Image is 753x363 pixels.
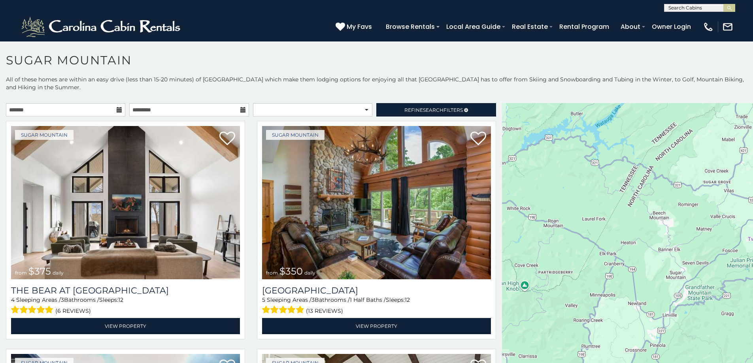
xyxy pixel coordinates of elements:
[703,21,714,32] img: phone-regular-white.png
[11,296,240,316] div: Sleeping Areas / Bathrooms / Sleeps:
[11,318,240,334] a: View Property
[262,126,491,279] img: 1714398141_thumbnail.jpeg
[376,103,496,117] a: RefineSearchFilters
[311,296,315,303] span: 3
[262,296,491,316] div: Sleeping Areas / Bathrooms / Sleeps:
[262,285,491,296] a: [GEOGRAPHIC_DATA]
[347,22,372,32] span: My Favs
[61,296,64,303] span: 3
[279,265,303,277] span: $350
[508,20,552,34] a: Real Estate
[617,20,644,34] a: About
[11,296,15,303] span: 4
[262,285,491,296] h3: Grouse Moor Lodge
[11,126,240,279] img: 1714387646_thumbnail.jpeg
[118,296,123,303] span: 12
[266,130,325,140] a: Sugar Mountain
[382,20,439,34] a: Browse Rentals
[11,285,240,296] a: The Bear At [GEOGRAPHIC_DATA]
[266,270,278,276] span: from
[404,107,463,113] span: Refine Filters
[336,22,374,32] a: My Favs
[15,130,74,140] a: Sugar Mountain
[722,21,733,32] img: mail-regular-white.png
[262,296,265,303] span: 5
[262,318,491,334] a: View Property
[405,296,410,303] span: 12
[423,107,443,113] span: Search
[442,20,504,34] a: Local Area Guide
[306,306,343,316] span: (13 reviews)
[20,15,184,39] img: White-1-2.png
[470,131,486,147] a: Add to favorites
[350,296,386,303] span: 1 Half Baths /
[555,20,613,34] a: Rental Program
[648,20,695,34] a: Owner Login
[219,131,235,147] a: Add to favorites
[15,270,27,276] span: from
[28,265,51,277] span: $375
[262,126,491,279] a: from $350 daily
[304,270,315,276] span: daily
[11,285,240,296] h3: The Bear At Sugar Mountain
[55,306,91,316] span: (6 reviews)
[53,270,64,276] span: daily
[11,126,240,279] a: from $375 daily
